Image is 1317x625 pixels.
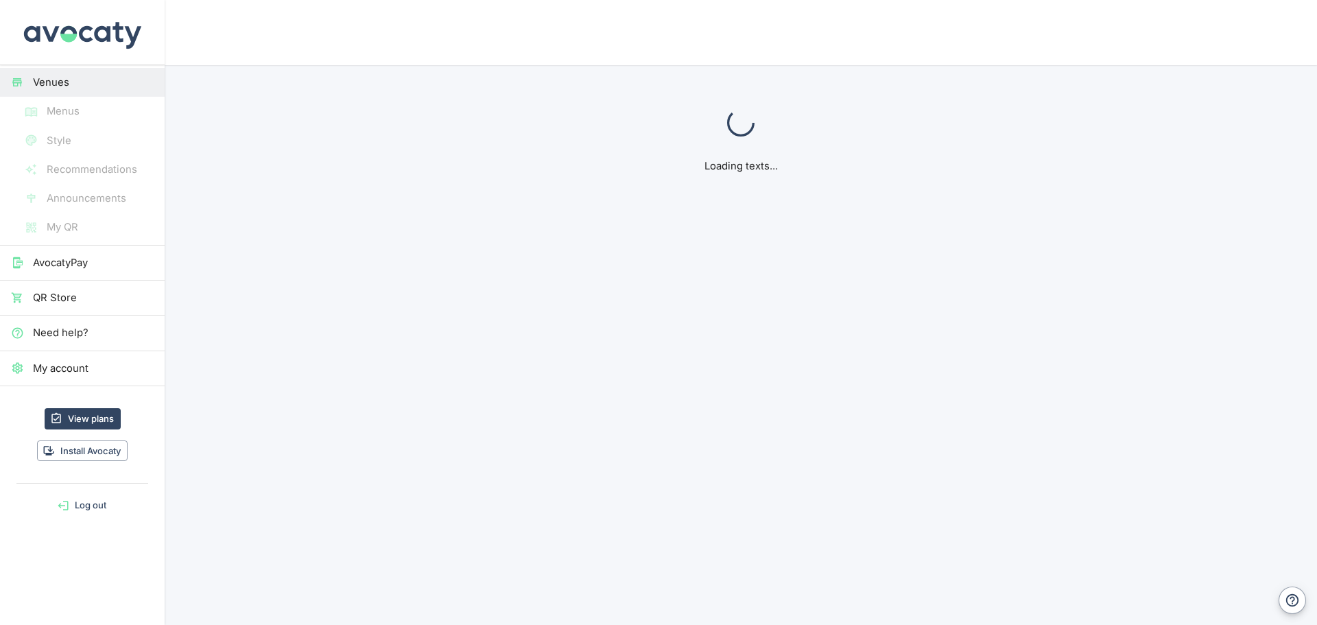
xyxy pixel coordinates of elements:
[33,361,154,376] span: My account
[1279,587,1306,614] button: Help and contact
[605,158,877,174] p: Loading texts...
[33,75,154,90] span: Venues
[33,255,154,270] span: AvocatyPay
[45,408,121,429] a: View plans
[33,290,154,305] span: QR Store
[5,495,159,516] button: Log out
[37,440,128,462] button: Install Avocaty
[33,325,154,340] span: Need help?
